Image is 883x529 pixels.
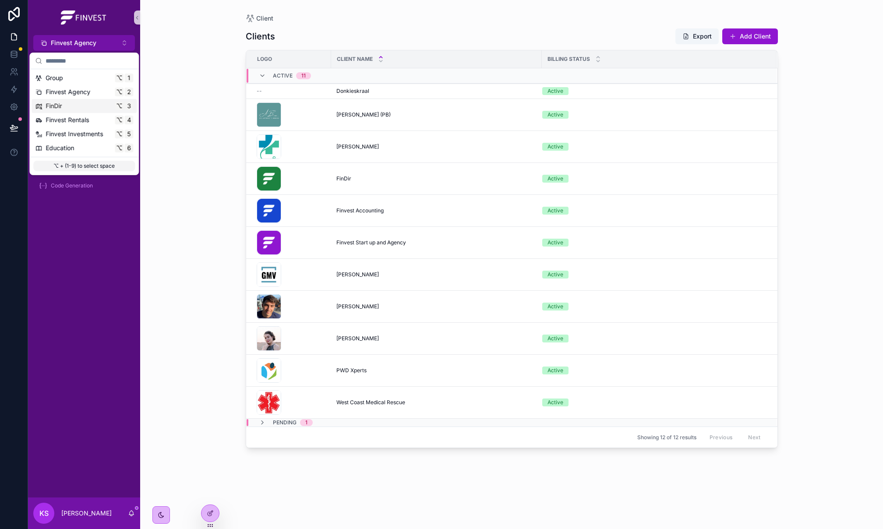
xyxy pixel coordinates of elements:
[336,367,537,374] a: PWD Xperts
[547,87,563,95] div: Active
[722,28,778,44] button: Add Client
[256,14,273,23] span: Client
[33,178,135,194] a: Code Generation
[547,175,563,183] div: Active
[547,111,563,119] div: Active
[336,175,537,182] a: FinDir
[46,88,90,96] span: Finvest Agency
[125,102,132,109] span: 3
[125,88,132,95] span: 2
[547,143,563,151] div: Active
[116,130,123,138] span: ⌥
[305,419,307,426] div: 1
[336,207,384,214] span: Finvest Accounting
[337,56,373,63] span: Client Name
[547,303,563,310] div: Active
[336,239,406,246] span: Finvest Start up and Agency
[33,161,135,171] p: ⌥ + (1-9) to select space
[336,303,537,310] a: [PERSON_NAME]
[33,35,135,51] button: Select Button
[46,116,89,124] span: Finvest Rentals
[125,130,132,138] span: 5
[547,399,563,406] div: Active
[547,207,563,215] div: Active
[336,143,379,150] span: [PERSON_NAME]
[547,367,563,374] div: Active
[336,175,351,182] span: FinDir
[542,271,766,279] a: Active
[336,335,379,342] span: [PERSON_NAME]
[116,88,123,95] span: ⌥
[336,111,537,118] a: [PERSON_NAME] (PB)
[542,303,766,310] a: Active
[46,130,103,138] span: Finvest Investments
[336,335,537,342] a: [PERSON_NAME]
[116,116,123,123] span: ⌥
[547,335,563,342] div: Active
[547,271,563,279] div: Active
[125,145,132,152] span: 6
[116,102,123,109] span: ⌥
[116,74,123,81] span: ⌥
[336,367,367,374] span: PWD Xperts
[542,335,766,342] a: Active
[547,56,590,63] span: Billing Status
[336,239,537,246] a: Finvest Start up and Agency
[301,72,306,79] div: 11
[542,87,766,95] a: Active
[336,399,405,406] span: West Coast Medical Rescue
[542,175,766,183] a: Active
[542,239,766,247] a: Active
[542,399,766,406] a: Active
[116,145,123,152] span: ⌥
[637,434,696,441] span: Showing 12 of 12 results
[336,271,379,278] span: [PERSON_NAME]
[46,74,63,82] span: Group
[336,207,537,214] a: Finvest Accounting
[39,508,49,518] span: KS
[246,30,275,42] h1: Clients
[257,88,262,95] span: --
[542,143,766,151] a: Active
[336,143,537,150] a: [PERSON_NAME]
[30,69,138,157] div: Suggestions
[547,239,563,247] div: Active
[336,399,537,406] a: West Coast Medical Rescue
[336,88,369,95] span: Donkieskraal
[46,144,74,152] span: Education
[336,303,379,310] span: [PERSON_NAME]
[246,14,273,23] a: Client
[273,419,297,426] span: Pending
[542,111,766,119] a: Active
[675,28,719,44] button: Export
[125,74,132,81] span: 1
[336,111,391,118] span: [PERSON_NAME] (PB)
[542,207,766,215] a: Active
[28,51,140,205] div: scrollable content
[257,56,272,63] span: Logo
[51,182,93,189] span: Code Generation
[61,509,112,518] p: [PERSON_NAME]
[61,11,107,25] img: App logo
[51,39,96,47] span: Finvest Agency
[257,88,326,95] a: --
[336,271,537,278] a: [PERSON_NAME]
[542,367,766,374] a: Active
[273,72,293,79] span: Active
[336,88,537,95] a: Donkieskraal
[46,102,62,110] span: FinDir
[125,116,132,123] span: 4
